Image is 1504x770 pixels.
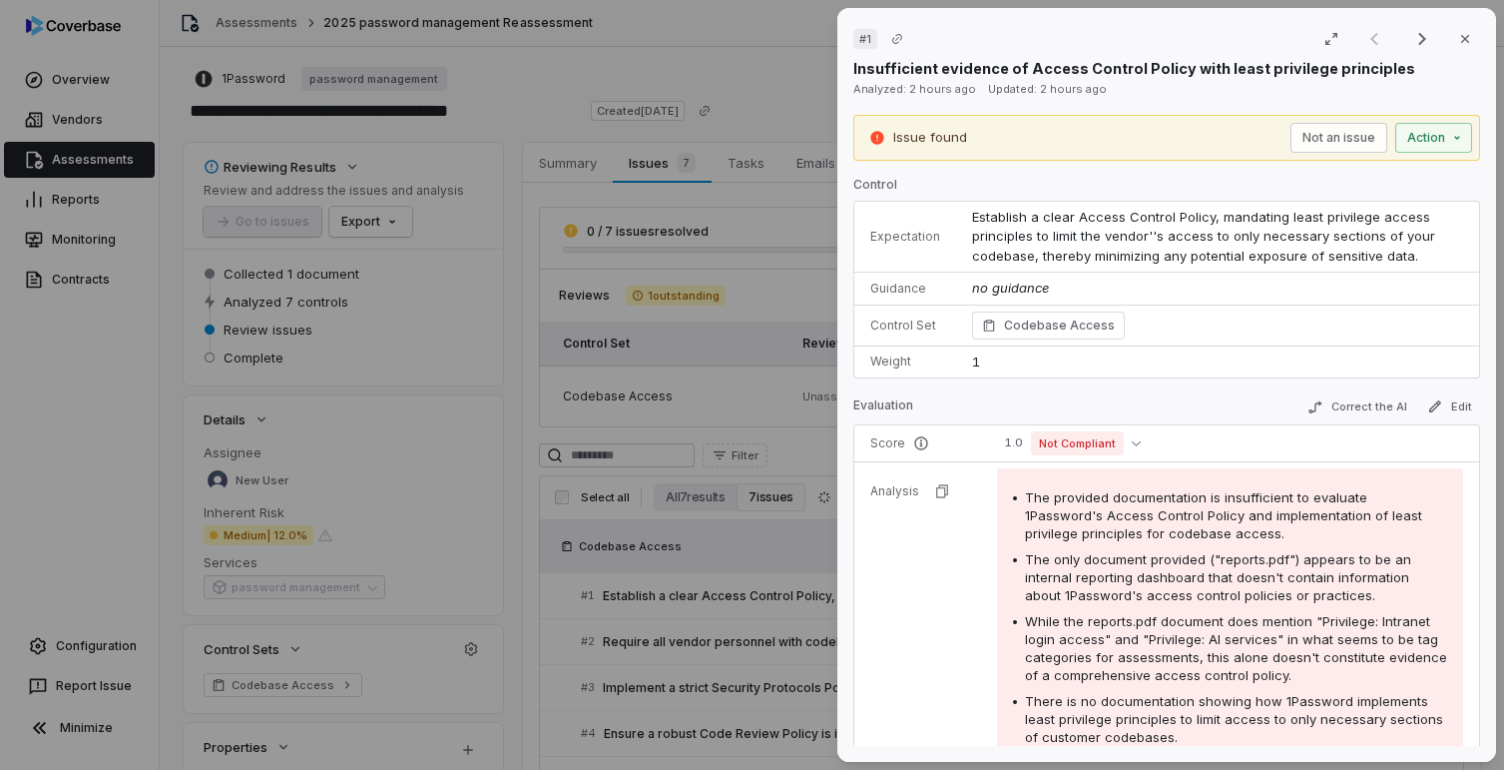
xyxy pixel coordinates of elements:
[870,354,940,370] p: Weight
[997,431,1149,455] button: 1.0Not Compliant
[1025,613,1447,683] span: While the reports.pdf document does mention "Privilege: Intranet login access" and "Privilege: AI...
[870,229,940,245] p: Expectation
[853,177,1480,201] p: Control
[1025,693,1443,745] span: There is no documentation showing how 1Password implements least privilege principles to limit ac...
[1025,551,1411,603] span: The only document provided ("reports.pdf") appears to be an internal reporting dashboard that doe...
[870,435,965,451] p: Score
[879,21,915,57] button: Copy link
[1290,123,1387,153] button: Not an issue
[859,31,871,47] span: # 1
[972,209,1439,264] span: Establish a clear Access Control Policy, mandating least privilege access principles to limit the...
[853,397,913,421] p: Evaluation
[870,483,919,499] p: Analysis
[893,128,967,148] p: Issue found
[870,318,940,334] p: Control Set
[1419,394,1480,418] button: Edit
[988,82,1107,96] span: Updated: 2 hours ago
[870,281,940,297] p: Guidance
[1402,27,1442,51] button: Next result
[1004,316,1115,336] span: Codebase Access
[853,58,1415,79] p: Insufficient evidence of Access Control Policy with least privilege principles
[1025,489,1422,541] span: The provided documentation is insufficient to evaluate 1Password's Access Control Policy and impl...
[1031,431,1124,455] span: Not Compliant
[972,280,1049,296] span: no guidance
[1299,395,1415,419] button: Correct the AI
[1395,123,1472,153] button: Action
[972,354,980,370] span: 1
[853,82,976,96] span: Analyzed: 2 hours ago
